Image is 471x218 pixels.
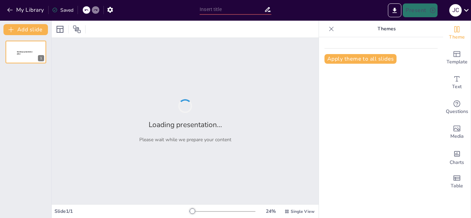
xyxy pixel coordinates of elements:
[54,24,66,35] div: Layout
[54,208,189,215] div: Slide 1 / 1
[450,159,464,166] span: Charts
[443,120,471,145] div: Add images, graphics, shapes or video
[443,45,471,70] div: Add ready made slides
[262,208,279,215] div: 24 %
[139,136,231,143] p: Please wait while we prepare your content
[443,21,471,45] div: Change the overall theme
[149,120,222,129] h2: Loading presentation...
[443,169,471,194] div: Add a table
[449,4,462,17] div: J C
[3,24,48,35] button: Add slide
[337,21,436,37] p: Themes
[73,25,81,33] span: Position
[52,7,73,13] div: Saved
[17,51,32,55] span: Sendsteps presentation editor
[6,41,46,63] div: 1
[451,182,463,190] span: Table
[449,3,462,17] button: J C
[5,4,47,15] button: My Library
[449,33,465,41] span: Theme
[450,133,464,140] span: Media
[388,3,401,17] button: Export to PowerPoint
[443,70,471,95] div: Add text boxes
[443,95,471,120] div: Get real-time input from your audience
[291,209,314,214] span: Single View
[446,108,468,115] span: Questions
[324,54,397,64] button: Apply theme to all slides
[38,55,44,61] div: 1
[447,58,468,66] span: Template
[200,4,264,14] input: Insert title
[452,83,462,91] span: Text
[443,145,471,169] div: Add charts and graphs
[403,3,437,17] button: Present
